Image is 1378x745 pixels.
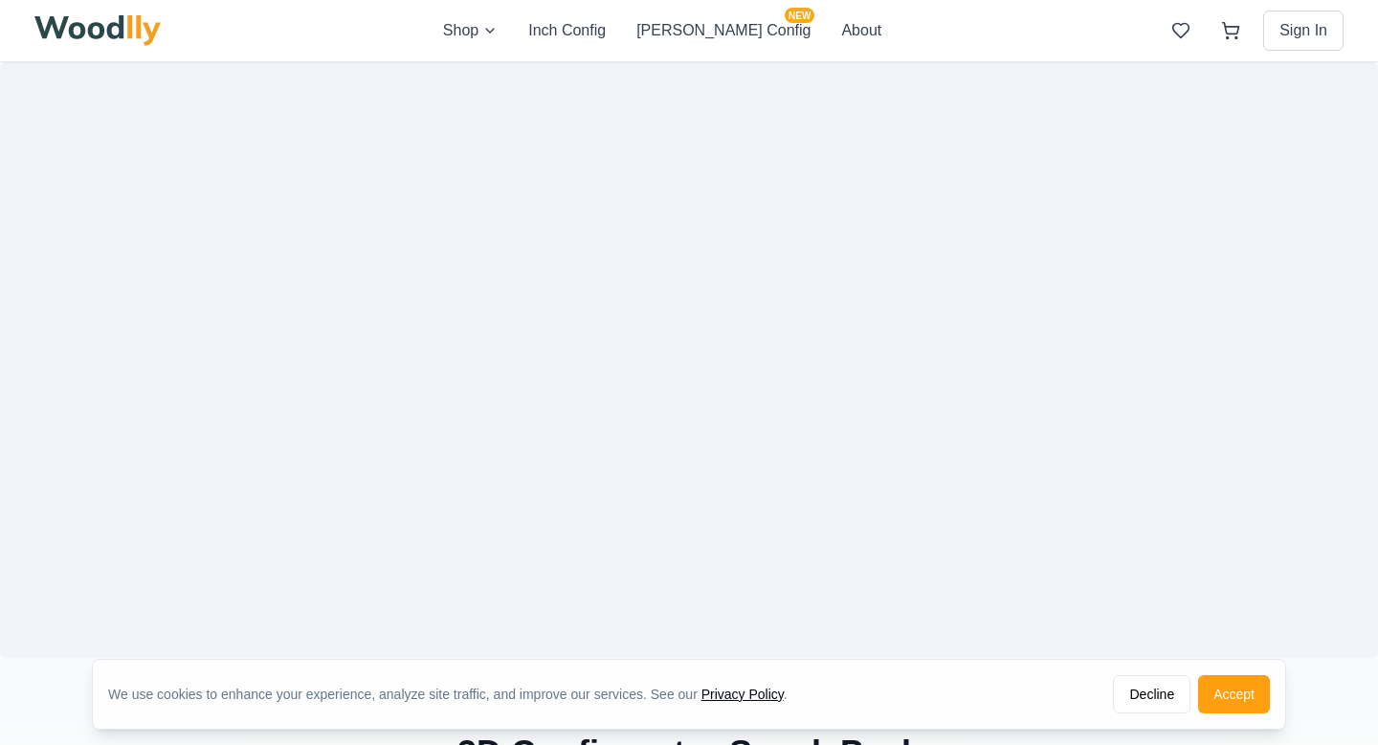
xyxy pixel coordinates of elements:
button: Inch Config [528,19,606,42]
a: Privacy Policy [701,687,784,702]
button: Sign In [1263,11,1344,51]
button: Decline [1113,675,1190,713]
button: [PERSON_NAME] ConfigNEW [636,19,811,42]
div: We use cookies to enhance your experience, analyze site traffic, and improve our services. See our . [108,685,803,704]
button: About [841,19,881,42]
button: Shop [443,19,498,42]
span: NEW [785,8,814,23]
img: Woodlly [34,15,161,46]
button: Accept [1198,675,1270,713]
